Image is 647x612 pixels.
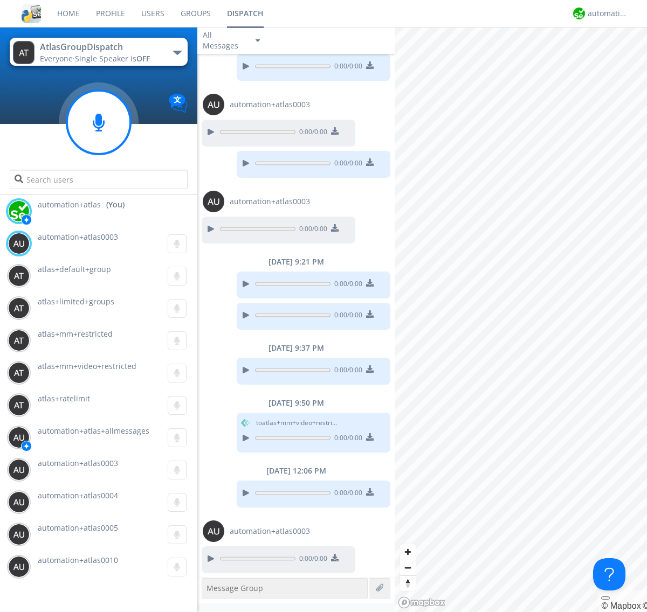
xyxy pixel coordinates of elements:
img: cddb5a64eb264b2086981ab96f4c1ba7 [22,4,41,23]
img: download media button [366,365,374,373]
a: Mapbox [601,601,641,610]
button: Zoom out [400,560,416,575]
span: atlas+default+group [38,264,111,274]
span: atlas+mm+video+restricted [38,361,136,371]
img: 373638.png [8,459,30,481]
span: 0:00 / 0:00 [331,488,362,500]
img: download media button [331,224,339,232]
span: Zoom out [400,560,416,575]
img: download media button [366,488,374,496]
span: automation+atlas+allmessages [38,426,149,436]
span: atlas+ratelimit [38,393,90,404]
button: Reset bearing to north [400,575,416,591]
a: Mapbox logo [398,596,445,609]
img: 373638.png [8,427,30,448]
span: automation+atlas0004 [38,490,118,500]
img: d2d01cd9b4174d08988066c6d424eccd [8,200,30,222]
span: atlas+mm+restricted [38,329,113,339]
span: atlas+limited+groups [38,296,114,307]
button: Toggle attribution [601,596,610,600]
span: Single Speaker is [75,53,150,64]
div: automation+atlas [588,8,628,19]
img: d2d01cd9b4174d08988066c6d424eccd [573,8,585,19]
span: OFF [136,53,150,64]
input: Search users [10,170,187,189]
span: automation+atlas0003 [230,99,310,110]
span: 0:00 / 0:00 [331,61,362,73]
img: download media button [366,158,374,166]
span: automation+atlas [38,199,101,210]
span: 0:00 / 0:00 [331,279,362,291]
img: 373638.png [8,362,30,384]
div: AtlasGroupDispatch [40,41,161,53]
button: Zoom in [400,544,416,560]
iframe: Toggle Customer Support [593,558,625,590]
img: download media button [366,61,374,69]
img: 373638.png [13,41,35,64]
img: download media button [366,310,374,318]
span: 0:00 / 0:00 [295,127,327,139]
div: [DATE] 9:21 PM [197,256,395,267]
div: All Messages [203,30,246,51]
span: automation+atlas0003 [230,526,310,537]
img: download media button [331,554,339,561]
div: Everyone · [40,53,161,64]
img: 373638.png [8,297,30,319]
span: 0:00 / 0:00 [331,433,362,445]
span: automation+atlas0005 [38,523,118,533]
img: 373638.png [203,191,224,212]
img: 373638.png [8,491,30,513]
img: 373638.png [8,556,30,578]
span: automation+atlas0003 [38,232,118,242]
span: automation+atlas0003 [38,458,118,468]
span: automation+atlas0010 [38,555,118,565]
div: [DATE] 9:50 PM [197,398,395,408]
img: 373638.png [8,233,30,254]
img: 373638.png [203,520,224,542]
img: caret-down-sm.svg [256,39,260,42]
img: download media button [366,433,374,441]
span: 0:00 / 0:00 [295,224,327,236]
img: 373638.png [203,94,224,115]
div: [DATE] 12:06 PM [197,465,395,476]
img: 373638.png [8,330,30,351]
img: 373638.png [8,265,30,287]
img: download media button [331,127,339,135]
button: AtlasGroupDispatchEveryone·Single Speaker isOFF [10,38,187,66]
span: to atlas+mm+video+restricted [256,418,337,428]
div: [DATE] 9:37 PM [197,343,395,353]
span: 0:00 / 0:00 [331,365,362,377]
img: 373638.png [8,394,30,416]
span: 0:00 / 0:00 [331,158,362,170]
img: Translation enabled [169,94,188,113]
img: 373638.png [8,524,30,545]
img: download media button [366,279,374,287]
span: automation+atlas0003 [230,196,310,207]
span: 0:00 / 0:00 [331,310,362,322]
span: 0:00 / 0:00 [295,554,327,566]
div: (You) [106,199,125,210]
